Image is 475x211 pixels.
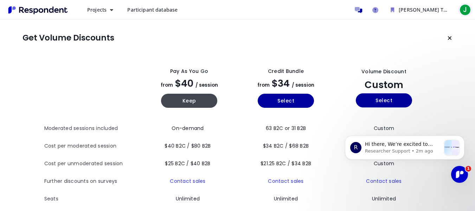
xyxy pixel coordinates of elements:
[165,160,210,167] span: $25 B2C / $40 B2B
[399,6,454,13] span: [PERSON_NAME] Team
[75,11,89,25] img: Profile image for Kris
[127,6,178,13] span: Participant database
[82,4,119,16] button: Projects
[261,160,311,167] span: $21.25 B2C / $34 B2B
[268,178,303,185] a: Contact sales
[458,4,472,16] button: J
[47,125,94,153] button: Messages
[14,112,57,120] span: Search for help
[176,195,200,202] span: Unlimited
[15,143,31,148] span: Home
[165,142,211,149] span: $40 B2C / $80 B2B
[257,82,270,88] span: from
[14,50,127,62] p: Hi there 👋
[443,31,457,45] button: Keep current plan
[460,4,471,15] span: J
[368,3,382,17] a: Help and support
[89,11,103,25] img: Profile image for Melissa
[44,137,141,155] th: Cost per moderated session
[258,94,314,108] button: Select yearly basic plan
[44,173,141,190] th: Further discounts on surveys
[102,11,116,25] img: Profile image for Jason
[385,4,455,16] button: JAMAL CHOUDHURI Team
[23,33,114,43] h1: Get Volume Discounts
[170,68,208,75] div: Pay as you go
[14,89,117,96] div: Send us a message
[121,11,134,24] div: Close
[6,4,70,16] img: Respondent
[122,4,183,16] a: Participant database
[466,166,471,172] span: 1
[266,125,306,132] span: 63 B2C or 31 B2B
[44,190,141,208] th: Seats
[372,195,396,202] span: Unlimited
[172,125,204,132] span: On-demand
[161,94,217,108] button: Keep current yearly payg plan
[170,178,205,185] a: Contact sales
[7,83,134,102] div: Send us a message
[292,82,314,88] span: / session
[263,142,309,149] span: $34 B2C / $68 B2B
[14,62,127,74] p: How can we help?
[94,125,141,153] button: Help
[161,82,173,88] span: from
[361,68,406,75] div: Volume Discount
[44,155,141,173] th: Cost per unmoderated session
[175,77,193,90] span: $40
[10,109,130,123] button: Search for help
[111,143,123,148] span: Help
[44,120,141,137] th: Moderated sessions included
[14,16,61,22] img: logo
[356,93,412,107] button: Select yearly custom_static plan
[274,195,298,202] span: Unlimited
[58,143,83,148] span: Messages
[195,82,218,88] span: / session
[272,77,290,90] span: $34
[334,122,475,192] iframe: Intercom notifications message
[268,68,304,75] div: Credit Bundle
[87,6,107,13] span: Projects
[451,166,468,183] iframe: Intercom live chat
[365,78,403,91] span: Custom
[351,3,365,17] a: Message participants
